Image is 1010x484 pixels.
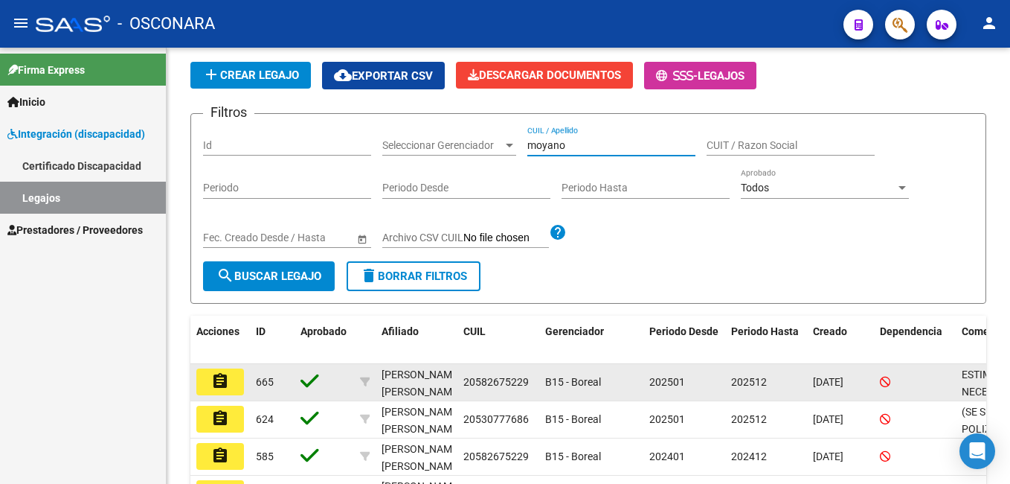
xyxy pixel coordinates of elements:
[874,316,956,365] datatable-header-cell: Dependencia
[256,450,274,462] span: 585
[216,267,234,284] mat-icon: search
[190,62,311,89] button: Crear Legajo
[7,126,145,142] span: Integración (discapacidad)
[656,69,698,83] span: -
[334,69,433,83] span: Exportar CSV
[354,231,370,246] button: Open calendar
[190,316,250,365] datatable-header-cell: Acciones
[725,316,807,365] datatable-header-cell: Periodo Hasta
[360,270,467,283] span: Borrar Filtros
[12,14,30,32] mat-icon: menu
[649,450,685,462] span: 202401
[549,223,567,241] mat-icon: help
[649,413,685,425] span: 202501
[347,261,480,291] button: Borrar Filtros
[731,450,767,462] span: 202412
[295,316,354,365] datatable-header-cell: Aprobado
[468,69,621,82] span: Descargar Documentos
[382,366,461,401] div: [PERSON_NAME] [PERSON_NAME]
[382,325,419,337] span: Afiliado
[382,232,463,243] span: Archivo CSV CUIL
[256,325,266,337] span: ID
[202,69,299,82] span: Crear Legajo
[880,325,942,337] span: Dependencia
[644,62,756,89] button: -Legajos
[643,316,725,365] datatable-header-cell: Periodo Desde
[649,325,718,337] span: Periodo Desde
[250,316,295,365] datatable-header-cell: ID
[7,222,143,238] span: Prestadores / Proveedores
[7,94,45,110] span: Inicio
[813,376,843,388] span: [DATE]
[256,413,274,425] span: 624
[360,267,378,284] mat-icon: delete
[456,62,633,89] button: Descargar Documentos
[731,325,799,337] span: Periodo Hasta
[256,376,274,388] span: 665
[463,232,549,245] input: Archivo CSV CUIL
[813,450,843,462] span: [DATE]
[545,450,601,462] span: B15 - Boreal
[807,316,874,365] datatable-header-cell: Creado
[118,7,215,40] span: - OSCONARA
[270,232,343,244] input: Fecha fin
[813,413,843,425] span: [DATE]
[196,325,239,337] span: Acciones
[545,376,601,388] span: B15 - Boreal
[741,182,769,194] span: Todos
[211,410,229,427] mat-icon: assignment
[463,450,529,462] span: 20582675229
[382,139,503,152] span: Seleccionar Gerenciador
[211,447,229,465] mat-icon: assignment
[731,376,767,388] span: 202512
[980,14,998,32] mat-icon: person
[545,413,601,425] span: B15 - Boreal
[216,270,321,283] span: Buscar Legajo
[382,404,461,438] div: [PERSON_NAME] [PERSON_NAME]
[382,441,461,475] div: [PERSON_NAME] [PERSON_NAME]
[300,325,347,337] span: Aprobado
[202,66,220,83] mat-icon: add
[545,325,604,337] span: Gerenciador
[698,69,744,83] span: Legajos
[203,102,254,123] h3: Filtros
[211,372,229,390] mat-icon: assignment
[322,62,445,89] button: Exportar CSV
[731,413,767,425] span: 202512
[539,316,643,365] datatable-header-cell: Gerenciador
[376,316,457,365] datatable-header-cell: Afiliado
[463,325,486,337] span: CUIL
[959,433,995,469] div: Open Intercom Messenger
[334,66,352,84] mat-icon: cloud_download
[203,261,335,291] button: Buscar Legajo
[7,62,85,78] span: Firma Express
[463,413,529,425] span: 20530777686
[203,232,257,244] input: Fecha inicio
[649,376,685,388] span: 202501
[463,376,529,388] span: 20582675229
[457,316,539,365] datatable-header-cell: CUIL
[813,325,847,337] span: Creado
